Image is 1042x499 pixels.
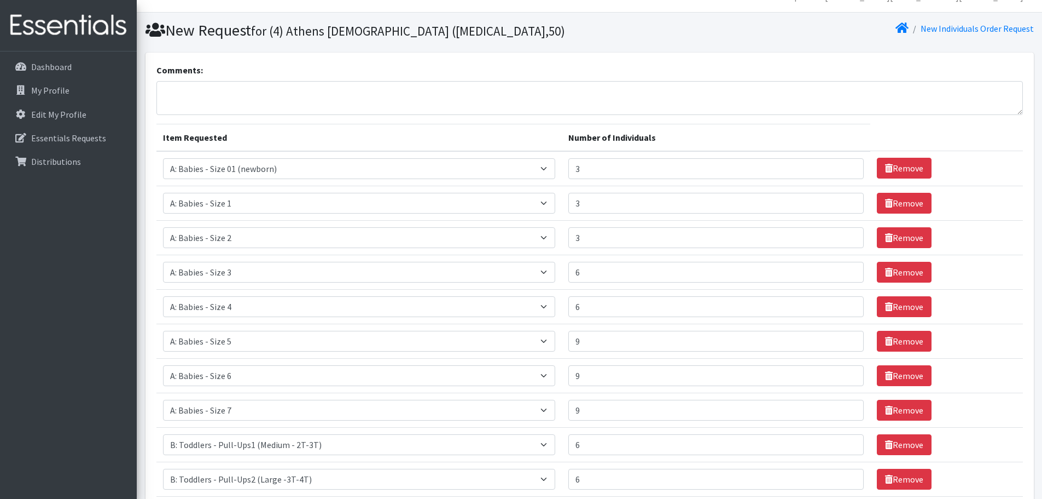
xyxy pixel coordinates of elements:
[877,193,932,214] a: Remove
[4,79,132,101] a: My Profile
[4,56,132,78] a: Dashboard
[4,127,132,149] a: Essentials Requests
[251,23,565,39] small: for (4) Athens [DEMOGRAPHIC_DATA] ([MEDICAL_DATA],50)
[877,158,932,179] a: Remove
[31,156,81,167] p: Distributions
[31,85,69,96] p: My Profile
[156,124,562,151] th: Item Requested
[877,296,932,317] a: Remove
[877,400,932,421] a: Remove
[877,262,932,283] a: Remove
[4,7,132,44] img: HumanEssentials
[877,365,932,386] a: Remove
[877,469,932,490] a: Remove
[562,124,870,151] th: Number of Individuals
[877,434,932,455] a: Remove
[4,151,132,173] a: Distributions
[921,23,1034,34] a: New Individuals Order Request
[877,227,932,248] a: Remove
[877,331,932,352] a: Remove
[145,21,586,40] h1: New Request
[31,133,106,144] p: Essentials Requests
[31,61,72,72] p: Dashboard
[4,104,132,125] a: Edit My Profile
[31,109,86,120] p: Edit My Profile
[156,64,203,77] label: Comments:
